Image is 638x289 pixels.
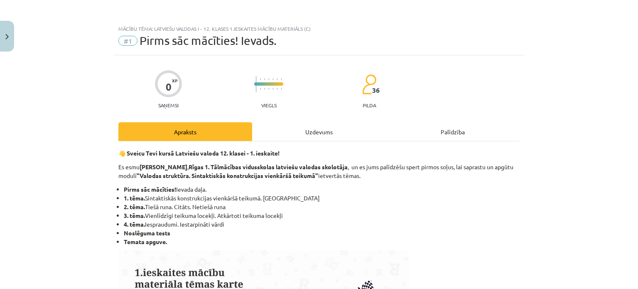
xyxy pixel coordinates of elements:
li: Vienlīdzīgi teikuma locekļi. Atkārtoti teikuma locekļi [124,211,520,220]
strong: Rīgas 1. Tālmācības vidusskolas latviešu valodas skolotāja [189,163,348,170]
strong: Temata apguve. [124,238,167,245]
strong: 4. tēma. [124,220,145,228]
img: icon-short-line-57e1e144782c952c97e751825c79c345078a6d821885a25fce030b3d8c18986b.svg [272,88,273,90]
img: icon-short-line-57e1e144782c952c97e751825c79c345078a6d821885a25fce030b3d8c18986b.svg [264,78,265,80]
div: Mācību tēma: Latviešu valodas i - 12. klases 1.ieskaites mācību materiāls (c) [118,26,520,32]
strong: "Valodas struktūra. Sintaktiskās konstrukcijas vienkāršā teikumā" [137,172,318,179]
strong: 1. tēma. [124,194,145,202]
img: icon-short-line-57e1e144782c952c97e751825c79c345078a6d821885a25fce030b3d8c18986b.svg [281,78,282,80]
li: Iespraudumi. Iestarpināti vārdi [124,220,520,229]
div: Palīdzība [386,122,520,141]
img: icon-short-line-57e1e144782c952c97e751825c79c345078a6d821885a25fce030b3d8c18986b.svg [268,88,269,90]
strong: Noslēguma tests [124,229,170,237]
img: icon-long-line-d9ea69661e0d244f92f715978eff75569469978d946b2353a9bb055b3ed8787d.svg [256,76,257,92]
img: icon-short-line-57e1e144782c952c97e751825c79c345078a6d821885a25fce030b3d8c18986b.svg [260,78,261,80]
strong: 2. tēma. [124,203,145,210]
strong: [PERSON_NAME] [140,163,187,170]
li: Sintaktiskās konstrukcijas vienkāršā teikumā. [GEOGRAPHIC_DATA] [124,194,520,203]
img: icon-short-line-57e1e144782c952c97e751825c79c345078a6d821885a25fce030b3d8c18986b.svg [268,78,269,80]
img: icon-short-line-57e1e144782c952c97e751825c79c345078a6d821885a25fce030b3d8c18986b.svg [281,88,282,90]
span: XP [172,78,177,83]
p: Saņemsi [155,102,182,108]
strong: 3. tēma. [124,212,145,219]
p: pilda [363,102,376,108]
img: icon-short-line-57e1e144782c952c97e751825c79c345078a6d821885a25fce030b3d8c18986b.svg [264,88,265,90]
div: 0 [166,81,172,93]
div: Apraksts [118,122,252,141]
img: icon-close-lesson-0947bae3869378f0d4975bcd49f059093ad1ed9edebbc8119c70593378902aed.svg [5,34,9,40]
img: students-c634bb4e5e11cddfef0936a35e636f08e4e9abd3cc4e673bd6f9a4125e45ecb1.svg [362,74,376,95]
span: Pirms sāc mācīties! Ievads. [140,34,277,47]
p: Es esmu , , un es jums palīdzēšu spert pirmos soļus, lai saprastu un apgūtu modulī ietvertās tēmas. [118,163,520,180]
li: Ievada daļa. [124,185,520,194]
strong: Pirms sāc mācīties! [124,185,176,193]
p: Viegls [261,102,277,108]
span: #1 [118,36,137,46]
div: Uzdevums [252,122,386,141]
span: 36 [372,86,380,94]
img: icon-short-line-57e1e144782c952c97e751825c79c345078a6d821885a25fce030b3d8c18986b.svg [260,88,261,90]
li: Tiešā runa. Citāts. Netiešā runa [124,203,520,211]
strong: 👋 Sveicu Tevi kursā Latviešu valoda 12. klasei - 1. ieskaite! [118,149,280,157]
img: icon-short-line-57e1e144782c952c97e751825c79c345078a6d821885a25fce030b3d8c18986b.svg [272,78,273,80]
